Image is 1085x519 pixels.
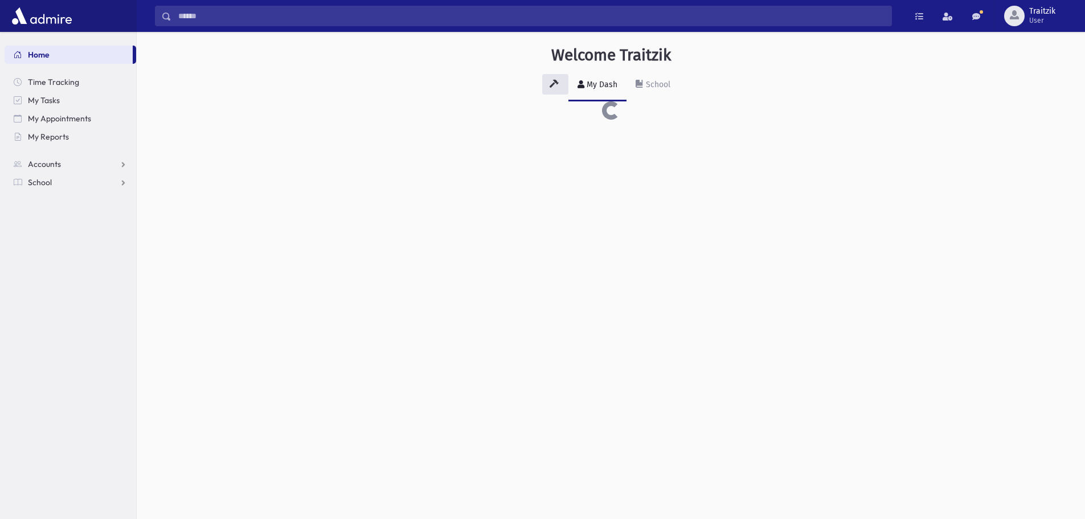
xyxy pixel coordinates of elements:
span: Traitzik [1029,7,1055,16]
a: School [5,173,136,191]
a: Home [5,46,133,64]
div: My Dash [584,80,617,89]
a: My Dash [568,70,627,101]
a: Time Tracking [5,73,136,91]
span: Home [28,50,50,60]
div: School [644,80,670,89]
span: School [28,177,52,187]
span: Time Tracking [28,77,79,87]
span: Accounts [28,159,61,169]
a: My Reports [5,128,136,146]
span: User [1029,16,1055,25]
a: My Tasks [5,91,136,109]
h3: Welcome Traitzik [551,46,671,65]
input: Search [171,6,891,26]
a: Accounts [5,155,136,173]
span: My Tasks [28,95,60,105]
a: School [627,70,679,101]
img: AdmirePro [9,5,75,27]
span: My Appointments [28,113,91,124]
span: My Reports [28,132,69,142]
a: My Appointments [5,109,136,128]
